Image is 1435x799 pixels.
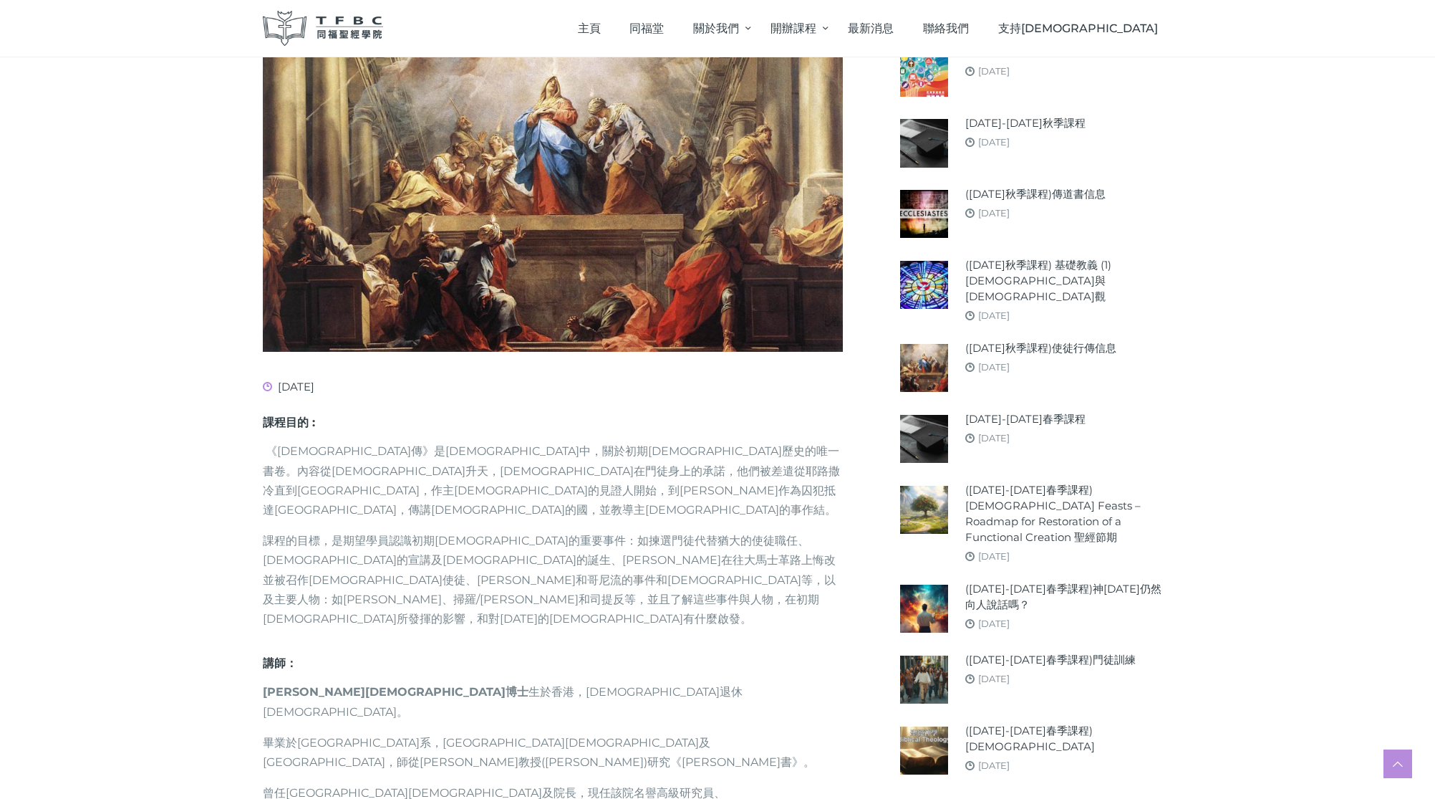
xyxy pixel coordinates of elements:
a: 最新消息 [834,7,909,49]
img: (2024-25年春季課程)聖經神學 [900,727,948,775]
a: [DATE] [978,673,1010,684]
a: [DATE] [978,550,1010,562]
span: [DATE] [263,380,314,393]
a: 同福堂 [615,7,679,49]
a: 聯絡我們 [909,7,984,49]
img: (2025年秋季課程)使徒行傳信息 [900,344,948,392]
strong: [PERSON_NAME][DEMOGRAPHIC_DATA]博士 [263,685,528,699]
img: 2024-25年春季課程 [900,415,948,463]
a: 主頁 [563,7,615,49]
a: 關於我們 [678,7,755,49]
a: [DATE] [978,310,1010,321]
strong: 講師： [263,656,297,670]
span: 開辦課程 [770,21,816,35]
img: (2024-25年春季課程) Biblical Feasts – Roadmap for Restoration of a Functional Creation 聖經節期 [900,486,948,534]
img: (2025年秋季課程) 基礎教義 (1) 聖靈觀與教會觀 [900,261,948,309]
p: 《[DEMOGRAPHIC_DATA]傳》是[DEMOGRAPHIC_DATA]中，關於初期[DEMOGRAPHIC_DATA]歷史的唯一書卷。內容從[DEMOGRAPHIC_DATA]升天，[... [263,441,843,520]
img: (2024-25年春季課程)神今天仍然向人說話嗎？ [900,585,948,633]
a: ([DATE]-[DATE]春季課程)神[DATE]仍然向人說話嗎？ [965,581,1172,613]
a: Scroll to top [1383,750,1412,778]
a: [DATE]-[DATE]秋季課程 [965,115,1086,131]
a: [DATE]-[DATE]春季課程 [965,411,1086,427]
span: 課程目的 : [263,416,315,429]
a: [DATE] [978,432,1010,444]
a: [DATE] [978,65,1010,77]
span: 支持[DEMOGRAPHIC_DATA] [998,21,1158,35]
a: [DATE] [978,207,1010,219]
img: (2024-25年春季課程)門徒訓練 [900,656,948,704]
span: 關於我們 [693,21,739,35]
span: 聯絡我們 [923,21,969,35]
img: 同福聖經學院 TFBC [263,11,383,46]
a: ([DATE]-[DATE]春季課程)門徒訓練 [965,652,1136,668]
a: ([DATE]秋季課程) 基礎教義 (1) [DEMOGRAPHIC_DATA]與[DEMOGRAPHIC_DATA]觀 [965,257,1172,305]
img: 同福聖經學院最新課程概覽 [900,48,948,96]
a: [DATE] [978,618,1010,629]
p: 課程的目標，是期望學員認識初期[DEMOGRAPHIC_DATA]的重要事件：如揀選門徒代替猶大的使徒職任、[DEMOGRAPHIC_DATA]的宣講及[DEMOGRAPHIC_DATA]的誕生... [263,531,843,628]
a: [DATE] [978,361,1010,373]
p: 生於香港，[DEMOGRAPHIC_DATA]退休[DEMOGRAPHIC_DATA]。 [263,682,843,721]
span: 主頁 [578,21,601,35]
a: ([DATE]秋季課程)傳道書信息 [965,186,1106,202]
span: 最新消息 [848,21,894,35]
img: (2025年秋季課程)傳道書信息 [900,190,948,238]
p: 畢業於[GEOGRAPHIC_DATA]系，[GEOGRAPHIC_DATA][DEMOGRAPHIC_DATA]及[GEOGRAPHIC_DATA]，師從[PERSON_NAME]教授([PE... [263,733,843,772]
a: ([DATE]秋季課程)使徒行傳信息 [965,340,1116,356]
span: 同福堂 [629,21,664,35]
img: 2025-26年秋季課程 [900,119,948,167]
a: ([DATE]-[DATE]春季課程) [DEMOGRAPHIC_DATA] Feasts – Roadmap for Restoration of a Functional Creation ... [965,482,1172,545]
a: ([DATE]-[DATE]春季課程)[DEMOGRAPHIC_DATA] [965,723,1172,755]
a: [DATE] [978,760,1010,771]
a: 開辦課程 [756,7,834,49]
a: [DATE] [978,136,1010,148]
a: 支持[DEMOGRAPHIC_DATA] [983,7,1172,49]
